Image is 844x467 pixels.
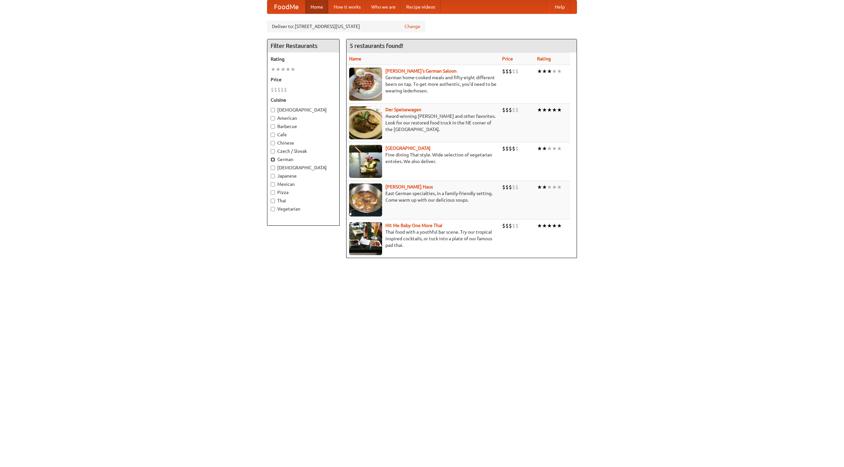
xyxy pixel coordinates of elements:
img: esthers.jpg [349,68,382,101]
li: ★ [552,183,557,191]
ng-pluralize: 5 restaurants found! [350,43,403,49]
li: $ [505,145,509,152]
label: German [271,156,336,163]
li: ★ [542,145,547,152]
h5: Price [271,76,336,83]
li: ★ [537,68,542,75]
input: Barbecue [271,124,275,129]
li: ★ [552,222,557,229]
input: Czech / Slovak [271,149,275,153]
input: Chinese [271,141,275,145]
input: American [271,116,275,120]
a: [PERSON_NAME] Haus [385,184,433,189]
li: ★ [547,222,552,229]
img: kohlhaus.jpg [349,183,382,217]
li: ★ [537,222,542,229]
label: Barbecue [271,123,336,130]
li: $ [512,68,515,75]
h4: Filter Restaurants [267,39,339,52]
label: [DEMOGRAPHIC_DATA] [271,107,336,113]
li: ★ [557,183,562,191]
a: Hit Me Baby One More Thai [385,223,442,228]
li: ★ [557,222,562,229]
a: Recipe videos [401,0,440,14]
label: Mexican [271,181,336,187]
li: ★ [281,66,286,73]
li: ★ [552,106,557,114]
label: Vegetarian [271,206,336,212]
li: ★ [547,68,552,75]
li: $ [509,145,512,152]
label: Cafe [271,131,336,138]
li: $ [509,183,512,191]
img: speisewagen.jpg [349,106,382,139]
li: ★ [557,106,562,114]
a: Change [405,23,420,30]
li: $ [512,183,515,191]
li: $ [502,145,505,152]
h5: Cuisine [271,97,336,103]
input: German [271,157,275,162]
li: $ [502,222,505,229]
img: satay.jpg [349,145,382,178]
li: ★ [557,145,562,152]
li: ★ [271,66,276,73]
a: Name [349,56,361,61]
li: ★ [552,68,557,75]
input: [DEMOGRAPHIC_DATA] [271,166,275,170]
label: Japanese [271,173,336,179]
p: Fine dining Thai-style. Wide selection of vegetarian entrées. We also deliver. [349,151,497,165]
label: Chinese [271,140,336,146]
li: ★ [547,145,552,152]
li: $ [509,68,512,75]
label: [DEMOGRAPHIC_DATA] [271,164,336,171]
li: ★ [276,66,281,73]
li: $ [512,106,515,114]
p: Thai food with a youthful bar scene. Try our tropical inspired cocktails, or tuck into a plate of... [349,229,497,249]
li: ★ [537,183,542,191]
li: ★ [552,145,557,152]
a: Rating [537,56,551,61]
li: $ [281,86,284,93]
li: $ [271,86,274,93]
a: Home [305,0,328,14]
li: $ [502,183,505,191]
input: Pizza [271,190,275,195]
a: [PERSON_NAME]'s German Saloon [385,68,457,74]
li: $ [515,183,519,191]
li: $ [515,68,519,75]
li: ★ [290,66,295,73]
p: Award-winning [PERSON_NAME] and other favorites. Look for our restored food truck in the NE corne... [349,113,497,133]
li: $ [505,183,509,191]
input: Vegetarian [271,207,275,211]
input: Mexican [271,182,275,186]
input: Thai [271,199,275,203]
li: ★ [557,68,562,75]
li: ★ [537,145,542,152]
li: ★ [547,183,552,191]
label: American [271,115,336,121]
li: ★ [537,106,542,114]
a: How it works [328,0,366,14]
li: $ [515,106,519,114]
li: ★ [542,106,547,114]
input: Cafe [271,133,275,137]
li: $ [512,145,515,152]
input: [DEMOGRAPHIC_DATA] [271,108,275,112]
div: Deliver to: [STREET_ADDRESS][US_STATE] [267,20,425,32]
li: $ [502,106,505,114]
li: $ [505,106,509,114]
input: Japanese [271,174,275,178]
a: [GEOGRAPHIC_DATA] [385,146,431,151]
li: $ [274,86,277,93]
a: FoodMe [267,0,305,14]
li: $ [277,86,281,93]
a: Der Speisewagen [385,107,421,112]
li: $ [509,222,512,229]
p: East German specialties, in a family-friendly setting. Come warm up with our delicious soups. [349,190,497,203]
